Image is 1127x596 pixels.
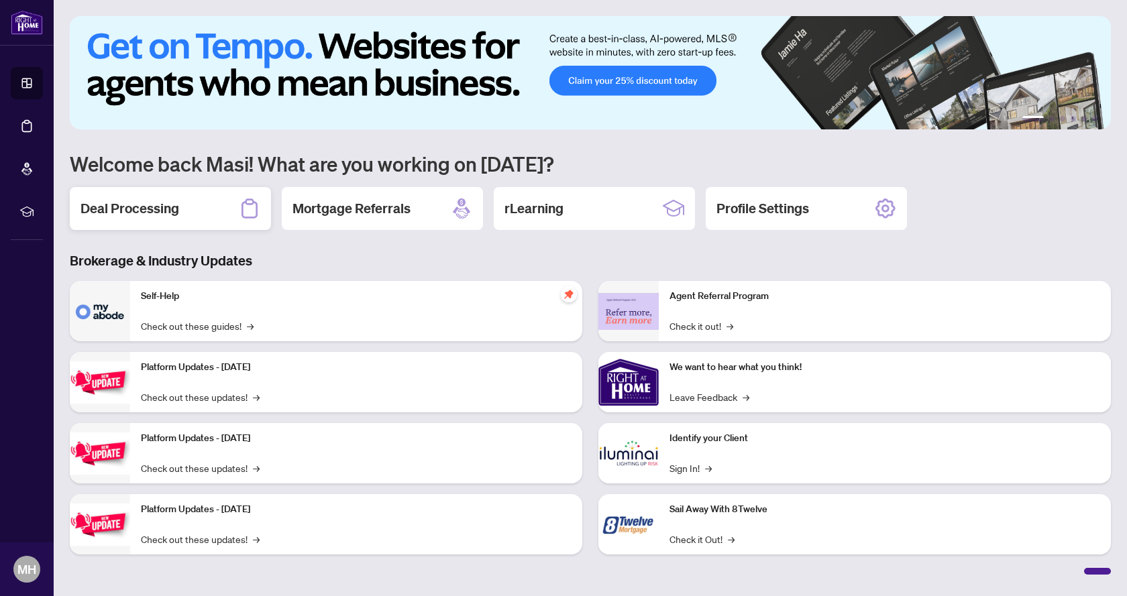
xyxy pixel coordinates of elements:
[716,199,809,218] h2: Profile Settings
[669,318,733,333] a: Check it out!→
[70,432,130,475] img: Platform Updates - July 8, 2025
[247,318,254,333] span: →
[292,199,411,218] h2: Mortgage Referrals
[141,360,572,375] p: Platform Updates - [DATE]
[141,502,572,517] p: Platform Updates - [DATE]
[727,318,733,333] span: →
[141,390,260,404] a: Check out these updates!→
[70,16,1111,129] img: Slide 0
[253,390,260,404] span: →
[70,361,130,404] img: Platform Updates - July 21, 2025
[253,532,260,546] span: →
[669,461,712,475] a: Sign In!→
[141,289,572,304] p: Self-Help
[141,431,572,446] p: Platform Updates - [DATE]
[669,390,749,404] a: Leave Feedback→
[70,151,1111,176] h1: Welcome back Masi! What are you working on [DATE]?
[70,503,130,546] img: Platform Updates - June 23, 2025
[669,360,1100,375] p: We want to hear what you think!
[141,318,254,333] a: Check out these guides!→
[669,431,1100,446] p: Identify your Client
[17,560,36,579] span: MH
[70,281,130,341] img: Self-Help
[598,423,659,483] img: Identify your Client
[141,532,260,546] a: Check out these updates!→
[669,289,1100,304] p: Agent Referral Program
[728,532,735,546] span: →
[561,286,577,302] span: pushpin
[1092,116,1097,121] button: 6
[743,390,749,404] span: →
[70,251,1111,270] h3: Brokerage & Industry Updates
[253,461,260,475] span: →
[1022,116,1044,121] button: 1
[141,461,260,475] a: Check out these updates!→
[504,199,563,218] h2: rLearning
[598,352,659,412] img: We want to hear what you think!
[11,10,43,35] img: logo
[669,502,1100,517] p: Sail Away With 8Twelve
[598,293,659,330] img: Agent Referral Program
[1060,116,1065,121] button: 3
[669,532,735,546] a: Check it Out!→
[598,494,659,554] img: Sail Away With 8Twelve
[80,199,179,218] h2: Deal Processing
[1081,116,1087,121] button: 5
[1071,116,1076,121] button: 4
[1049,116,1055,121] button: 2
[705,461,712,475] span: →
